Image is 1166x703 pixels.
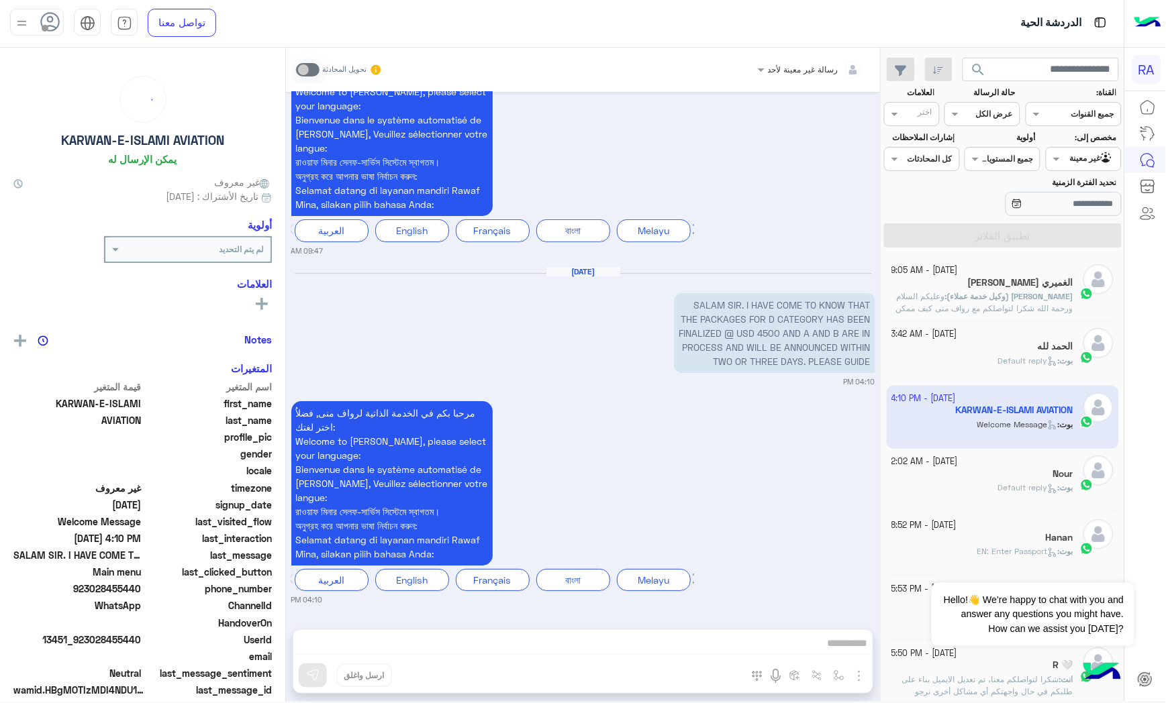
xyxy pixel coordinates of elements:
[1061,674,1073,684] span: انت
[768,64,838,74] span: رسالة غير معينة لأحد
[14,335,26,347] img: add
[967,176,1117,188] label: تحديد الفترة الزمنية
[214,175,272,189] span: غير معروف
[1060,356,1073,366] span: بوت
[977,546,1058,556] span: EN: Enter Passport
[617,569,691,591] div: Melayu
[219,244,264,254] b: لم يتم التحديد
[892,455,959,468] small: [DATE] - 2:02 AM
[144,430,273,444] span: profile_pic
[1058,356,1073,366] b: :
[144,447,273,461] span: gender
[998,356,1058,366] span: Default reply
[13,481,142,495] span: غير معروف
[61,133,224,148] h5: KARWAN-E-ISLAMI AVIATION
[1080,287,1094,301] img: WhatsApp
[896,291,1073,325] span: وعليكم السلام ورحمة الله شكرا لتواصلكم مع رواف منى كيف ممكن أساعدكم
[144,498,273,512] span: signup_date
[617,219,691,241] div: Melayu
[1058,546,1073,556] b: :
[144,413,273,427] span: last_name
[144,515,273,529] span: last_visited_flow
[295,569,369,591] div: العربية
[144,464,273,478] span: locale
[892,264,959,277] small: [DATE] - 9:05 AM
[80,15,95,31] img: tab
[1083,328,1114,358] img: defaultAdmin.png
[1134,9,1161,37] img: Logo
[946,87,1016,99] label: حالة الرسالة
[144,531,273,545] span: last_interaction
[117,15,132,31] img: tab
[13,633,142,647] span: 13451_923028455440
[13,616,142,630] span: null
[291,401,493,565] p: 3/10/2025, 4:10 PM
[885,131,955,144] label: إشارات الملاحظات
[1080,478,1094,492] img: WhatsApp
[674,293,875,373] p: 3/10/2025, 4:10 PM
[295,219,369,241] div: العربية
[536,219,610,241] div: বাংলা
[884,223,1122,248] button: تطبيق الفلاتر
[998,482,1058,492] span: Default reply
[144,582,273,596] span: phone_number
[144,565,273,579] span: last_clicked_button
[375,219,449,241] div: English
[13,531,142,545] span: 2025-10-03T13:10:35.368Z
[124,80,162,119] div: loading...
[13,548,142,562] span: SALAM SIR. I HAVE COME TO KNOW THAT THE PACKAGES FOR D CATEGORY HAS BEEN FINALIZED @ USD 4500 AND...
[1058,482,1073,492] b: :
[148,9,216,37] a: تواصل معنا
[291,246,324,256] small: 09:47 AM
[1053,468,1073,480] h5: Nour
[1053,659,1073,671] h5: R 🤍
[144,396,273,411] span: first_name
[13,380,142,394] span: قيمة المتغير
[13,565,142,579] span: Main menu
[1046,532,1073,543] h5: Hanan
[963,58,995,87] button: search
[1083,519,1114,549] img: defaultAdmin.png
[1027,87,1116,99] label: القناة:
[1060,546,1073,556] span: بوت
[456,219,530,241] div: Français
[13,464,142,478] span: null
[892,519,957,532] small: [DATE] - 8:52 PM
[322,64,367,75] small: تحويل المحادثة
[892,328,958,341] small: [DATE] - 3:42 AM
[1080,351,1094,364] img: WhatsApp
[375,569,449,591] div: English
[13,598,142,612] span: 2
[13,396,142,411] span: KARWAN-E-ISLAMI
[144,649,273,663] span: email
[248,219,272,231] h6: أولوية
[945,291,1073,301] b: :
[111,9,138,37] a: tab
[244,333,272,345] h6: Notes
[844,376,875,387] small: 04:10 PM
[109,153,177,165] h6: يمكن الإرسال له
[337,664,392,687] button: ارسل واغلق
[13,278,272,290] h6: العلامات
[967,131,1036,144] label: أولوية
[918,106,934,121] div: اختر
[1038,341,1073,352] h5: الحمد لله
[231,362,272,374] h6: المتغيرات
[1083,264,1114,294] img: defaultAdmin.png
[1083,455,1114,486] img: defaultAdmin.png
[291,52,493,216] p: 1/10/2025, 9:47 AM
[13,683,148,697] span: wamid.HBgMOTIzMDI4NDU1NDQwFQIAEhggQTU5M0ZDQjJCMzc1RDA3ODkzODVFMTM1QzgwRjU3MzcA
[13,15,30,32] img: profile
[38,335,48,346] img: notes
[932,583,1134,646] span: Hello!👋 We're happy to chat with you and answer any questions you might have. How can we assist y...
[13,666,142,680] span: 0
[144,380,273,394] span: اسم المتغير
[546,267,620,276] h6: [DATE]
[456,569,530,591] div: Français
[968,277,1073,288] h5: بشير مبروك الغميري
[892,583,957,596] small: [DATE] - 5:53 PM
[13,413,142,427] span: AVIATION
[144,633,273,647] span: UserId
[971,62,987,78] span: search
[166,189,258,203] span: تاريخ الأشتراك : [DATE]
